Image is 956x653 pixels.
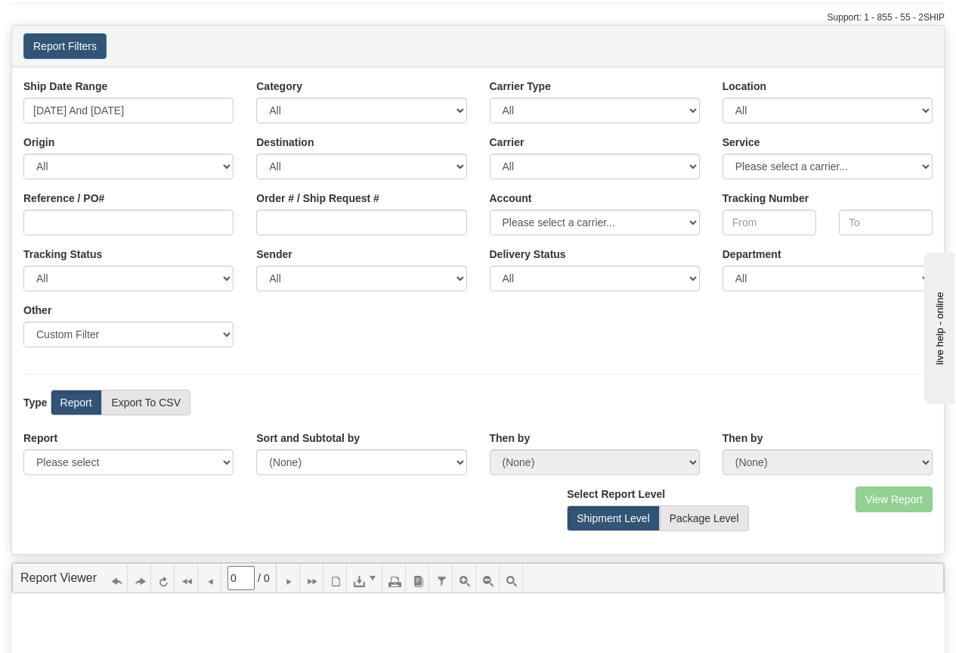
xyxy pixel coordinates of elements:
label: Order # / Ship Request # [256,191,379,206]
div: live help - online [11,13,140,24]
button: View Report [855,487,933,512]
label: Type [23,395,48,410]
label: Tracking Status [23,247,102,262]
label: Carrier Type [490,79,551,94]
label: Report [23,431,57,446]
label: Tracking Number [722,191,809,206]
label: Origin [23,135,54,150]
label: Service [722,135,760,150]
input: To [839,210,933,235]
select: Please ensure data set in report has been RECENTLY tracked from your Shipment History [490,266,700,291]
label: Category [256,79,302,94]
span: / [258,571,261,586]
label: Export To CSV [101,390,190,415]
label: Carrier [490,135,524,150]
label: Destination [256,135,314,150]
label: Reference / PO# [23,191,104,206]
div: Support: 1 - 855 - 55 - 2SHIP [11,11,945,24]
label: Package Level [660,505,749,531]
iframe: chat widget [921,249,954,403]
input: From [722,210,816,235]
label: Department [722,247,781,262]
label: Location [722,79,766,94]
label: Then by [490,431,531,446]
span: 0 [264,571,270,586]
label: Account [490,191,532,206]
a: Report Viewer [20,571,97,584]
label: Sort and Subtotal by [256,431,360,446]
label: Sender [256,247,292,262]
label: Then by [722,431,763,446]
label: Ship Date Range [23,79,107,94]
label: Please ensure data set in report has been RECENTLY tracked from your Shipment History [490,247,566,262]
button: Report Filters [23,33,107,59]
label: Report [51,390,102,415]
label: Select Report Level [567,487,665,502]
label: Other [23,303,51,318]
label: Shipment Level [567,505,660,531]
